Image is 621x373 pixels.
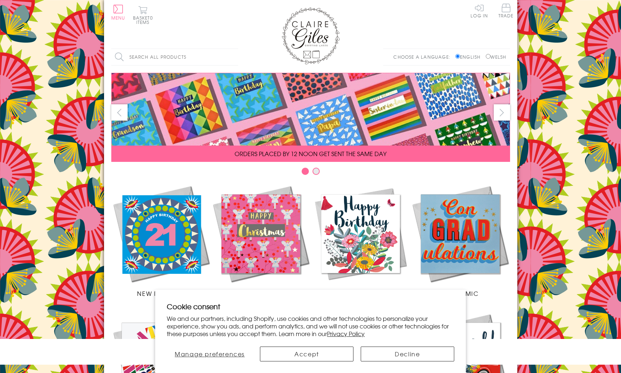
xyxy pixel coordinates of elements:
button: prev [111,104,128,121]
input: English [455,54,460,59]
input: Welsh [486,54,490,59]
button: Decline [361,347,454,361]
span: Christmas [242,289,279,298]
span: Academic [442,289,479,298]
a: Trade [498,4,514,19]
a: Birthdays [311,184,410,298]
a: Privacy Policy [327,329,365,338]
p: Choose a language: [393,54,454,60]
span: Trade [498,4,514,18]
span: ORDERS PLACED BY 12 NOON GET SENT THE SAME DAY [235,149,386,158]
input: Search [231,49,238,65]
a: New Releases [111,184,211,298]
span: Menu [111,14,125,21]
span: New Releases [137,289,185,298]
button: next [494,104,510,121]
span: Manage preferences [175,349,245,358]
a: Log In [471,4,488,18]
button: Carousel Page 1 (Current Slide) [302,168,309,175]
a: Christmas [211,184,311,298]
button: Basket0 items [133,6,153,24]
p: We and our partners, including Shopify, use cookies and other technologies to personalize your ex... [167,315,454,337]
div: Carousel Pagination [111,167,510,179]
button: Menu [111,5,125,20]
label: Welsh [486,54,506,60]
span: 0 items [136,14,153,25]
label: English [455,54,484,60]
button: Accept [260,347,353,361]
a: Academic [410,184,510,298]
button: Manage preferences [167,347,253,361]
h2: Cookie consent [167,301,454,311]
span: Birthdays [343,289,378,298]
input: Search all products [111,49,238,65]
img: Claire Giles Greetings Cards [282,7,340,64]
button: Carousel Page 2 [312,168,320,175]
